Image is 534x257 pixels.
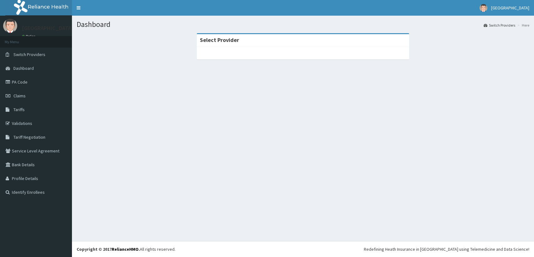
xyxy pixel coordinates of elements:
[13,107,25,112] span: Tariffs
[22,34,37,39] a: Online
[200,36,239,44] strong: Select Provider
[480,4,487,12] img: User Image
[13,52,45,57] span: Switch Providers
[491,5,529,11] span: [GEOGRAPHIC_DATA]
[516,23,529,28] li: Here
[72,241,534,257] footer: All rights reserved.
[77,246,140,252] strong: Copyright © 2017 .
[13,65,34,71] span: Dashboard
[364,246,529,252] div: Redefining Heath Insurance in [GEOGRAPHIC_DATA] using Telemedicine and Data Science!
[22,25,74,31] p: [GEOGRAPHIC_DATA]
[13,93,26,99] span: Claims
[3,19,17,33] img: User Image
[13,134,45,140] span: Tariff Negotiation
[484,23,515,28] a: Switch Providers
[112,246,139,252] a: RelianceHMO
[77,20,529,28] h1: Dashboard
